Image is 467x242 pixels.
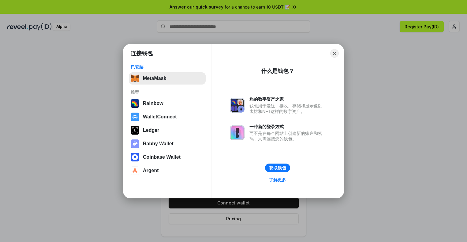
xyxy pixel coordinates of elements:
img: svg+xml,%3Csvg%20width%3D%2228%22%20height%3D%2228%22%20viewBox%3D%220%200%2028%2028%22%20fill%3D... [131,113,139,121]
div: Argent [143,168,159,173]
img: svg+xml,%3Csvg%20xmlns%3D%22http%3A%2F%2Fwww.w3.org%2F2000%2Fsvg%22%20fill%3D%22none%22%20viewBox... [230,98,245,113]
div: 而不是在每个网站上创建新的账户和密码，只需连接您的钱包。 [249,131,325,142]
img: svg+xml,%3Csvg%20width%3D%22120%22%20height%3D%22120%22%20viewBox%3D%220%200%20120%20120%22%20fil... [131,99,139,108]
div: 获取钱包 [269,165,286,171]
img: svg+xml,%3Csvg%20xmlns%3D%22http%3A%2F%2Fwww.w3.org%2F2000%2Fsvg%22%20fill%3D%22none%22%20viewBox... [230,125,245,140]
h1: 连接钱包 [131,50,153,57]
div: 推荐 [131,89,204,95]
button: Rainbow [129,97,206,110]
img: svg+xml,%3Csvg%20width%3D%2228%22%20height%3D%2228%22%20viewBox%3D%220%200%2028%2028%22%20fill%3D... [131,153,139,161]
button: MetaMask [129,72,206,85]
button: 获取钱包 [265,164,290,172]
div: Rainbow [143,101,163,106]
button: Close [330,49,339,58]
a: 了解更多 [265,176,290,184]
button: WalletConnect [129,111,206,123]
button: Coinbase Wallet [129,151,206,163]
div: 您的数字资产之家 [249,96,325,102]
button: Ledger [129,124,206,136]
div: 一种新的登录方式 [249,124,325,129]
div: Rabby Wallet [143,141,174,146]
div: 了解更多 [269,177,286,182]
img: svg+xml,%3Csvg%20fill%3D%22none%22%20height%3D%2233%22%20viewBox%3D%220%200%2035%2033%22%20width%... [131,74,139,83]
button: Rabby Wallet [129,138,206,150]
img: svg+xml,%3Csvg%20xmlns%3D%22http%3A%2F%2Fwww.w3.org%2F2000%2Fsvg%22%20width%3D%2228%22%20height%3... [131,126,139,135]
div: MetaMask [143,76,166,81]
div: 什么是钱包？ [261,67,294,75]
div: Ledger [143,128,159,133]
div: 已安装 [131,64,204,70]
div: WalletConnect [143,114,177,120]
div: 钱包用于发送、接收、存储和显示像以太坊和NFT这样的数字资产。 [249,103,325,114]
div: Coinbase Wallet [143,154,181,160]
img: svg+xml,%3Csvg%20xmlns%3D%22http%3A%2F%2Fwww.w3.org%2F2000%2Fsvg%22%20fill%3D%22none%22%20viewBox... [131,139,139,148]
button: Argent [129,164,206,177]
img: svg+xml,%3Csvg%20width%3D%2228%22%20height%3D%2228%22%20viewBox%3D%220%200%2028%2028%22%20fill%3D... [131,166,139,175]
